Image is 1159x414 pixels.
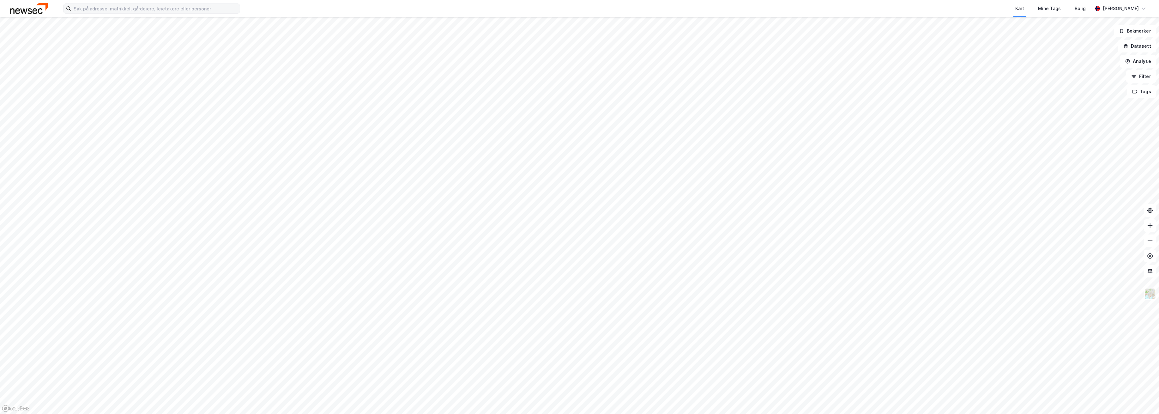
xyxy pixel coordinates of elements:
[1103,5,1139,12] div: [PERSON_NAME]
[1015,5,1024,12] div: Kart
[1038,5,1061,12] div: Mine Tags
[10,3,48,14] img: newsec-logo.f6e21ccffca1b3a03d2d.png
[71,4,240,13] input: Søk på adresse, matrikkel, gårdeiere, leietakere eller personer
[1127,384,1159,414] iframe: Chat Widget
[1075,5,1086,12] div: Bolig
